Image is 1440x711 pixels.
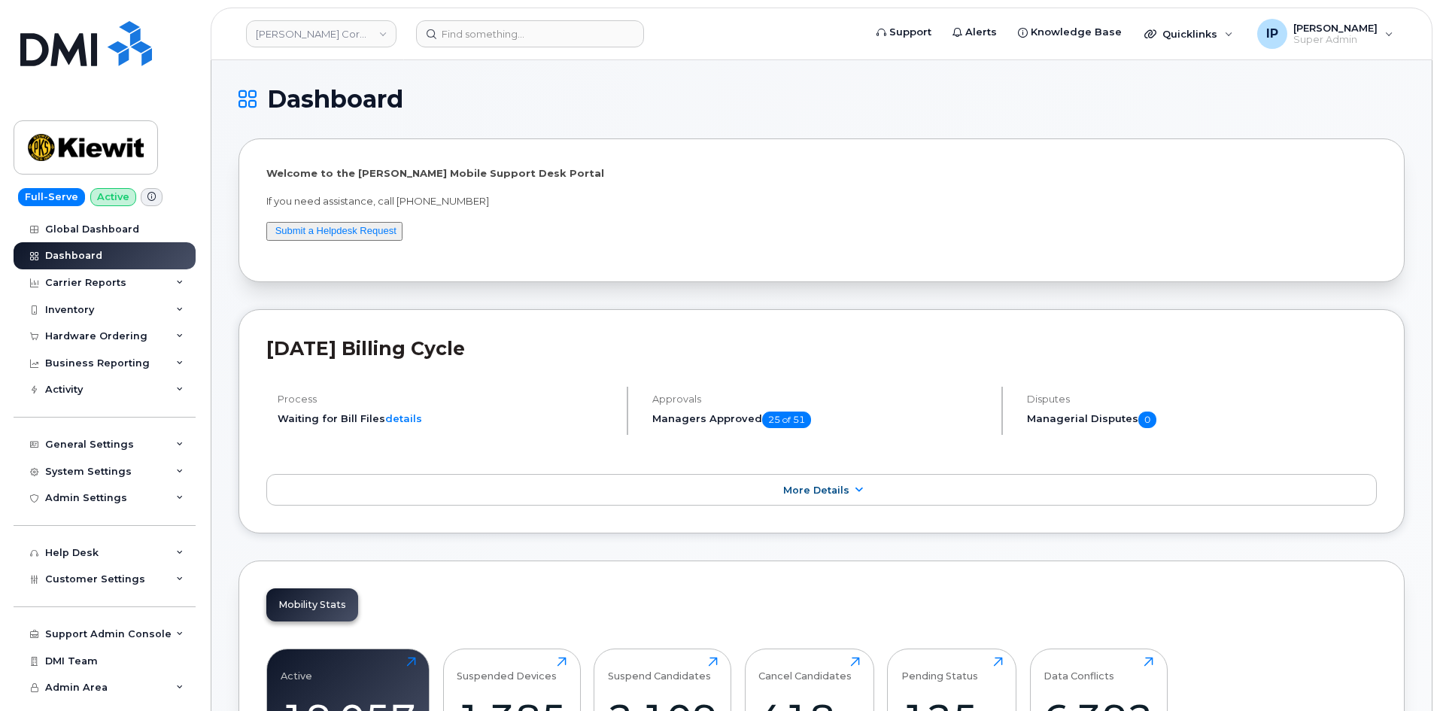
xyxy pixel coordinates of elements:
button: Submit a Helpdesk Request [266,222,403,241]
div: Cancel Candidates [758,657,852,682]
span: Dashboard [267,88,403,111]
span: 25 of 51 [762,412,811,428]
h4: Disputes [1027,393,1377,405]
h2: [DATE] Billing Cycle [266,337,1377,360]
h4: Process [278,393,614,405]
div: Active [281,657,312,682]
a: Submit a Helpdesk Request [275,225,396,236]
h4: Approvals [652,393,989,405]
iframe: Messenger Launcher [1375,646,1429,700]
span: 0 [1138,412,1156,428]
p: If you need assistance, call [PHONE_NUMBER] [266,194,1377,208]
div: Suspend Candidates [608,657,711,682]
div: Data Conflicts [1044,657,1114,682]
div: Pending Status [901,657,978,682]
h5: Managers Approved [652,412,989,428]
span: More Details [783,485,849,496]
h5: Managerial Disputes [1027,412,1377,428]
p: Welcome to the [PERSON_NAME] Mobile Support Desk Portal [266,166,1377,181]
a: details [385,412,422,424]
div: Suspended Devices [457,657,557,682]
li: Waiting for Bill Files [278,412,614,426]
